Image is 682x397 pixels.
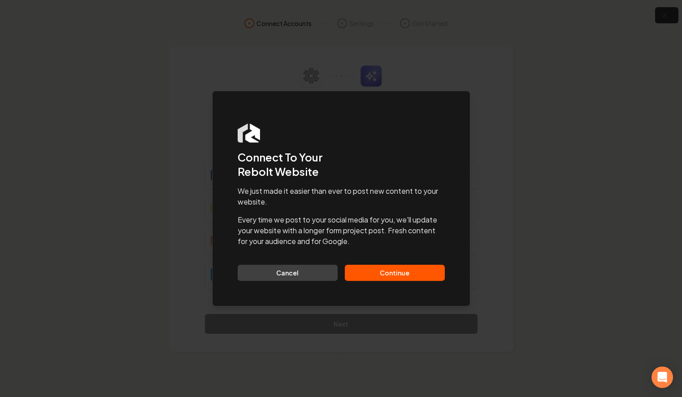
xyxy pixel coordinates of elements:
[238,265,338,281] button: Cancel
[345,265,445,281] button: Continue
[238,150,445,179] h2: Connect To Your Rebolt Website
[238,214,445,247] p: Every time we post to your social media for you, we'll update your website with a longer form pro...
[238,186,445,207] p: We just made it easier than ever to post new content to your website.
[238,123,260,143] img: Rebolt Logo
